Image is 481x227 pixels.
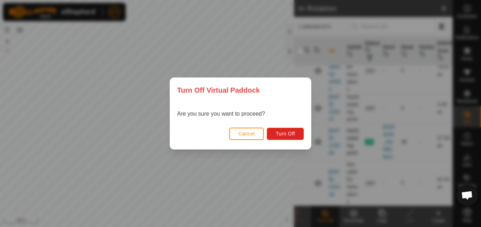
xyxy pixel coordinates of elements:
button: Turn Off [267,128,304,140]
span: Turn Off [276,131,295,136]
span: Cancel [238,131,255,136]
p: Are you sure you want to proceed? [177,110,265,118]
span: Turn Off Virtual Paddock [177,85,260,95]
a: Open chat [457,185,478,206]
button: Cancel [229,128,264,140]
